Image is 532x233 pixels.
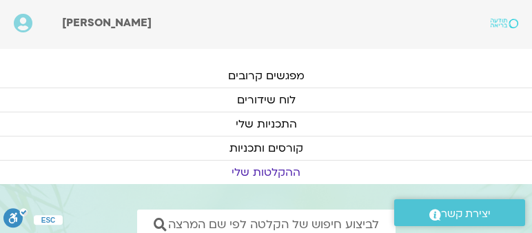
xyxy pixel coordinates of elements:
span: יצירת קשר [441,205,491,223]
span: לביצוע חיפוש של הקלטה לפי שם המרצה [168,218,379,231]
a: יצירת קשר [394,199,525,226]
span: [PERSON_NAME] [62,15,152,30]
